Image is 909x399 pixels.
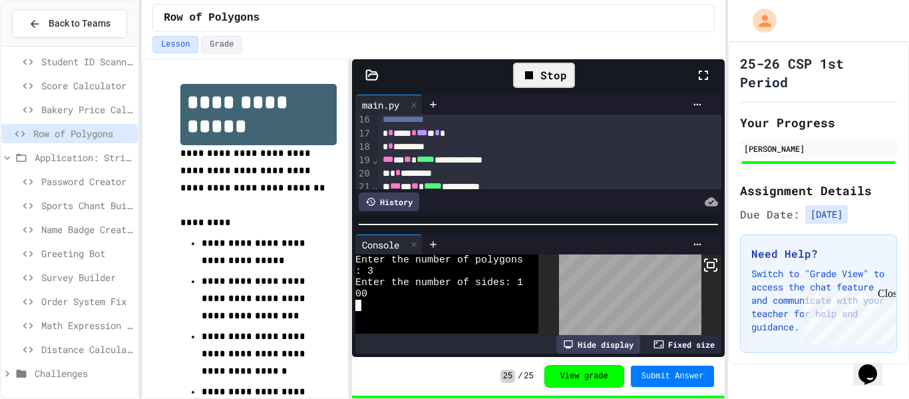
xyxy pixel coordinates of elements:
[41,55,132,69] span: Student ID Scanner
[355,254,523,266] span: Enter the number of polygons
[355,127,372,141] div: 17
[355,181,372,194] div: 21
[41,103,132,117] span: Bakery Price Calculator
[164,10,260,26] span: Row of Polygons
[41,175,132,189] span: Password Creator
[33,127,132,141] span: Row of Polygons
[355,154,372,167] div: 19
[355,113,372,127] div: 16
[49,17,110,31] span: Back to Teams
[513,63,575,88] div: Stop
[41,222,132,236] span: Name Badge Creator
[556,335,640,354] div: Hide display
[41,270,132,284] span: Survey Builder
[740,206,800,222] span: Due Date:
[35,151,132,165] span: Application: Strings, Inputs, Math
[41,199,132,212] span: Sports Chant Builder
[518,371,522,382] span: /
[5,5,92,85] div: Chat with us now!Close
[41,79,132,93] span: Score Calculator
[355,266,373,277] span: : 3
[524,371,533,382] span: 25
[740,54,897,91] h1: 25-26 CSP 1st Period
[201,36,242,53] button: Grade
[355,234,423,254] div: Console
[744,143,893,155] div: [PERSON_NAME]
[647,335,721,354] div: Fixed size
[751,246,886,262] h3: Need Help?
[355,95,423,115] div: main.py
[35,366,132,380] span: Challenges
[805,205,848,224] span: [DATE]
[739,5,780,36] div: My Account
[751,267,886,334] p: Switch to "Grade View" to access the chat feature and communicate with your teacher for help and ...
[355,167,372,181] div: 20
[853,346,896,386] iframe: chat widget
[740,113,897,132] h2: Your Progress
[41,294,132,308] span: Order System Fix
[12,9,127,38] button: Back to Teams
[152,36,198,53] button: Lesson
[641,371,704,382] span: Submit Answer
[355,238,406,252] div: Console
[631,366,715,387] button: Submit Answer
[799,288,896,344] iframe: chat widget
[355,141,372,154] div: 18
[372,181,379,192] span: Fold line
[544,365,624,388] button: View grade
[41,246,132,260] span: Greeting Bot
[355,277,523,288] span: Enter the number of sides: 1
[41,318,132,332] span: Math Expression Debugger
[372,155,379,165] span: Fold line
[359,193,419,211] div: History
[355,288,367,300] span: 00
[740,181,897,200] h2: Assignment Details
[41,342,132,356] span: Distance Calculator
[355,98,406,112] div: main.py
[500,370,515,383] span: 25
